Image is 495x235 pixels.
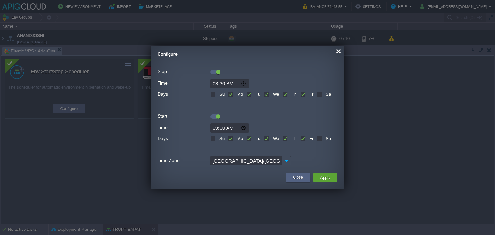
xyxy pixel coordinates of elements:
[308,136,313,141] label: Fr
[158,67,210,76] label: Stop
[236,92,243,97] label: Mo
[324,92,331,97] label: Sa
[290,92,296,97] label: Th
[158,112,210,120] label: Start
[271,92,279,97] label: We
[158,90,210,99] label: Days
[271,136,279,141] label: We
[158,79,210,88] label: Time
[158,52,178,57] span: Configure
[218,136,225,141] label: Su
[158,156,210,165] label: Time Zone
[254,136,260,141] label: Tu
[218,92,225,97] label: Su
[308,92,313,97] label: Fr
[158,134,210,143] label: Days
[254,92,260,97] label: Tu
[318,174,333,181] button: Apply
[290,136,296,141] label: Th
[324,136,331,141] label: Sa
[293,174,303,181] button: Close
[158,123,210,132] label: Time
[236,136,243,141] label: Mo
